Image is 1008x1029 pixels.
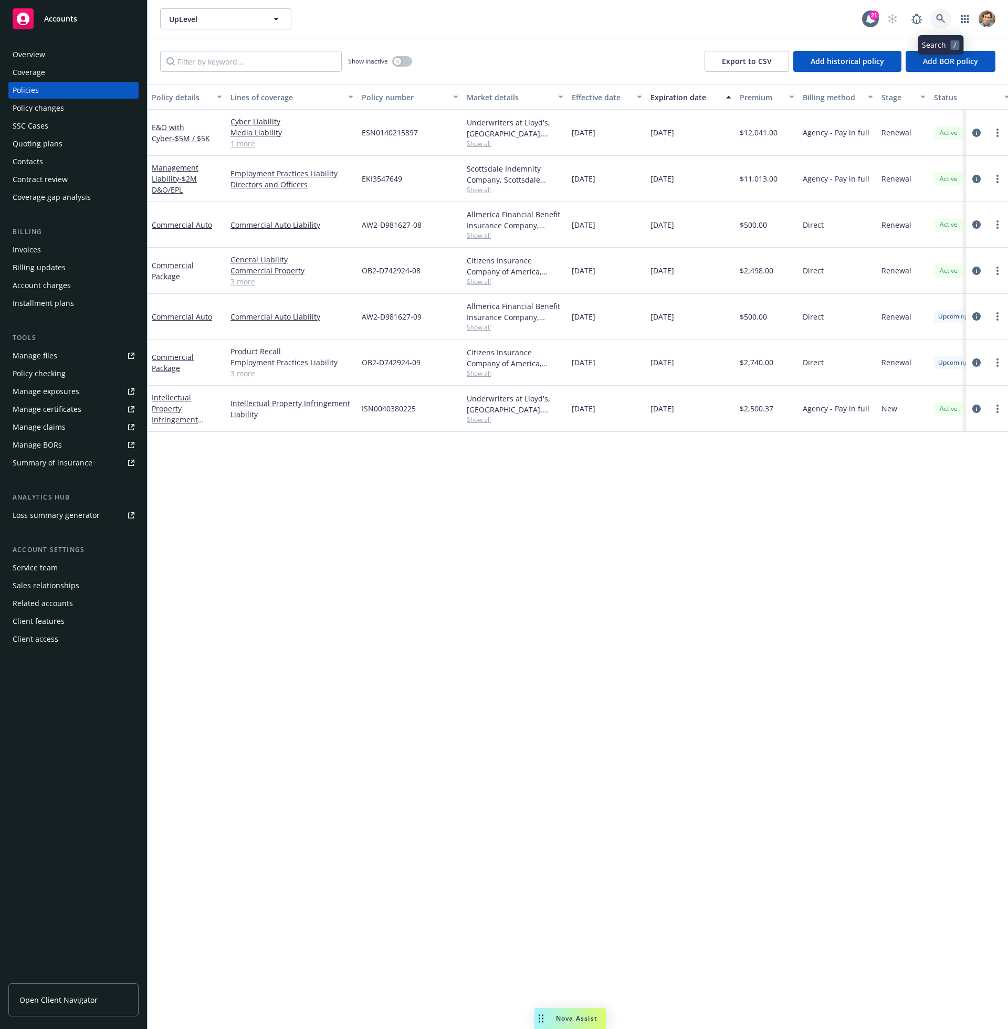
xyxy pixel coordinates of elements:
span: AW2-D981627-08 [362,219,422,230]
a: Account charges [8,277,139,294]
a: Manage certificates [8,401,139,418]
a: Overview [8,46,139,63]
span: Renewal [881,219,911,230]
a: 1 more [230,138,353,149]
a: more [991,402,1004,415]
a: Report a Bug [906,8,927,29]
div: Policy changes [13,100,64,116]
button: Effective date [568,84,646,110]
a: Commercial Auto [152,312,212,322]
span: ISN0040380225 [362,403,416,414]
button: Expiration date [646,84,736,110]
span: Active [938,220,959,229]
span: New [881,403,897,414]
a: circleInformation [970,402,983,415]
a: Service team [8,559,139,576]
span: $2,498.00 [740,265,773,276]
a: Cyber Liability [230,116,353,127]
span: Active [938,404,959,413]
div: Installment plans [13,295,74,312]
input: Filter by keyword... [160,51,342,72]
span: Active [938,266,959,275]
div: Scottsdale Indemnity Company, Scottsdale Insurance Company (Nationwide), CRC Group [467,163,563,185]
a: Manage claims [8,419,139,436]
div: Market details [467,92,552,103]
span: UpLevel [169,14,260,25]
span: Agency - Pay in full [803,127,869,138]
a: circleInformation [970,310,983,323]
button: Lines of coverage [226,84,358,110]
span: ESN0140215897 [362,127,418,138]
span: Renewal [881,357,911,368]
div: Effective date [572,92,631,103]
span: Show all [467,369,563,378]
a: Billing updates [8,259,139,276]
div: Overview [13,46,45,63]
span: - $5M / $5K [172,133,210,143]
a: more [991,310,1004,323]
span: Direct [803,311,824,322]
span: $12,041.00 [740,127,778,138]
span: Show inactive [348,57,388,66]
span: Renewal [881,265,911,276]
div: Coverage gap analysis [13,189,91,206]
a: Search [930,8,951,29]
button: Add historical policy [793,51,901,72]
a: Commercial Property [230,265,353,276]
div: Tools [8,333,139,343]
a: Manage exposures [8,383,139,400]
a: circleInformation [970,264,983,277]
span: [DATE] [650,357,674,368]
div: Related accounts [13,595,73,612]
a: Installment plans [8,295,139,312]
a: Quoting plans [8,135,139,152]
div: Invoices [13,241,41,258]
span: AW2-D981627-09 [362,311,422,322]
span: Upcoming [938,358,968,367]
span: $2,500.37 [740,403,773,414]
span: [DATE] [572,219,595,230]
div: Account settings [8,545,139,555]
a: more [991,218,1004,231]
div: Client features [13,613,65,630]
a: circleInformation [970,356,983,369]
button: Policy details [148,84,226,110]
button: Billing method [799,84,877,110]
a: Employment Practices Liability [230,357,353,368]
span: [DATE] [650,403,674,414]
a: E&O with Cyber [152,122,210,143]
div: Analytics hub [8,492,139,503]
a: Commercial Auto [152,220,212,230]
a: circleInformation [970,173,983,185]
div: Service team [13,559,58,576]
a: Manage files [8,347,139,364]
div: 21 [869,10,879,20]
div: Citizens Insurance Company of America, Hanover Insurance Group [467,255,563,277]
a: 3 more [230,368,353,379]
div: Policy number [362,92,447,103]
button: Stage [877,84,930,110]
div: Allmerica Financial Benefit Insurance Company, Hanover Insurance Group [467,209,563,231]
a: Commercial Auto Liability [230,311,353,322]
a: Commercial Package [152,352,194,373]
span: OB2-D742924-09 [362,357,421,368]
div: Account charges [13,277,71,294]
span: Export to CSV [722,56,772,66]
div: Policies [13,82,39,99]
div: Contract review [13,171,68,188]
span: OB2-D742924-08 [362,265,421,276]
span: Agency - Pay in full [803,403,869,414]
a: Client features [8,613,139,630]
span: Upcoming [938,312,968,321]
div: Loss summary generator [13,507,100,524]
div: Billing method [803,92,862,103]
button: Add BOR policy [906,51,995,72]
a: Policy checking [8,365,139,382]
div: Billing [8,227,139,237]
span: [DATE] [650,127,674,138]
div: Stage [881,92,914,103]
a: more [991,356,1004,369]
button: Nova Assist [534,1008,606,1029]
span: [DATE] [572,173,595,184]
